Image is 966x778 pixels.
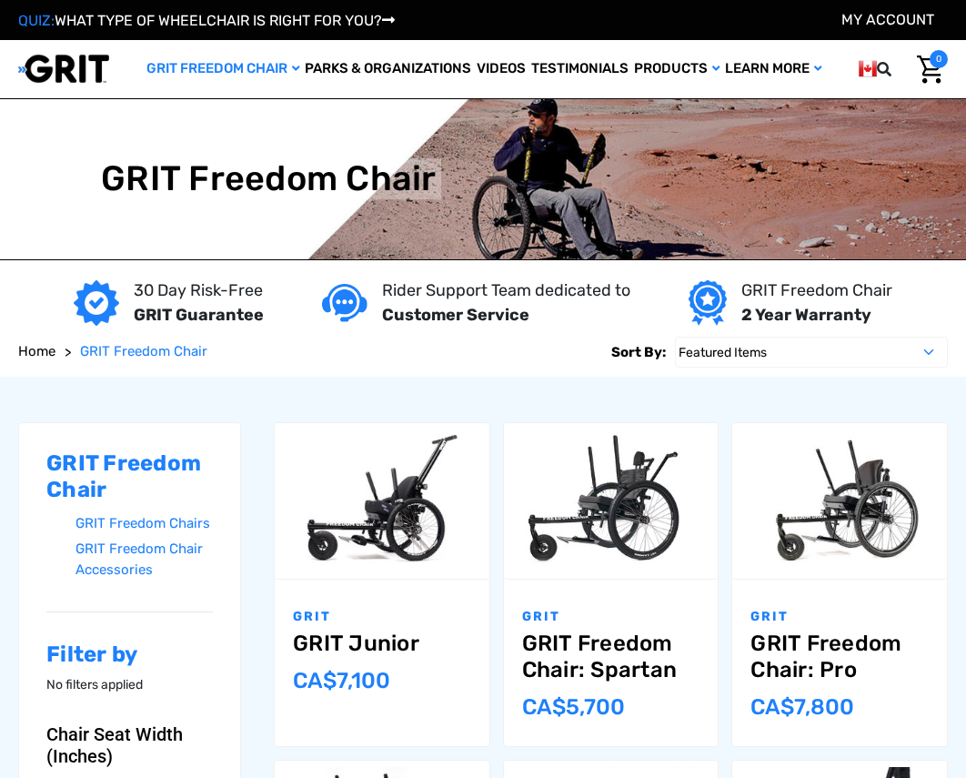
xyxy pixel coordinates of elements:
[74,280,119,326] img: GRIT Guarantee
[750,607,929,626] p: GRIT
[293,631,471,657] a: GRIT Junior,$4,995.00
[322,284,367,321] img: Customer service
[302,40,474,98] a: Parks & Organizations
[101,158,437,200] h1: GRIT Freedom Chair
[75,510,213,537] a: GRIT Freedom Chairs
[134,278,264,303] p: 30 Day Risk-Free
[504,423,719,579] a: GRIT Freedom Chair: Spartan,$3,995.00
[750,694,854,720] span: CA$‌7,800
[504,429,719,572] img: GRIT Freedom Chair: Spartan
[903,50,912,88] input: Search
[522,631,700,683] a: GRIT Freedom Chair: Spartan,$3,995.00
[46,723,198,767] span: Chair Seat Width (Inches)
[80,343,207,359] span: GRIT Freedom Chair
[732,423,947,579] a: GRIT Freedom Chair: Pro,$5,495.00
[293,668,390,693] span: CA$‌7,100
[631,40,722,98] a: Products
[80,341,207,362] a: GRIT Freedom Chair
[741,305,871,325] strong: 2 Year Warranty
[841,11,934,28] a: Account
[732,429,947,572] img: GRIT Freedom Chair Pro: the Pro model shown including contoured Invacare Matrx seatback, Spinergy...
[46,723,213,767] button: Toggle Chair Seat Width (Inches) filter section
[528,40,631,98] a: Testimonials
[134,305,264,325] strong: GRIT Guarantee
[611,337,666,368] label: Sort By:
[18,12,55,29] span: QUIZ:
[382,305,529,325] strong: Customer Service
[75,536,213,582] a: GRIT Freedom Chair Accessories
[293,607,471,626] p: GRIT
[930,50,948,68] span: 0
[18,12,395,29] a: QUIZ:WHAT TYPE OF WHEELCHAIR IS RIGHT FOR YOU?
[18,343,55,359] span: Home
[46,642,213,668] h2: Filter by
[275,423,489,579] a: GRIT Junior,$4,995.00
[144,40,302,98] a: GRIT Freedom Chair
[18,54,109,84] img: GRIT All-Terrain Wheelchair and Mobility Equipment
[741,278,892,303] p: GRIT Freedom Chair
[722,40,824,98] a: Learn More
[750,631,929,683] a: GRIT Freedom Chair: Pro,$5,495.00
[859,57,877,80] img: ca.png
[522,607,700,626] p: GRIT
[18,341,55,362] a: Home
[917,56,943,84] img: Cart
[382,278,630,303] p: Rider Support Team dedicated to
[474,40,528,98] a: Videos
[522,694,625,720] span: CA$‌5,700
[46,450,213,503] h2: GRIT Freedom Chair
[912,50,948,88] a: Cart with 0 items
[689,280,726,326] img: Year warranty
[275,429,489,572] img: GRIT Junior: GRIT Freedom Chair all terrain wheelchair engineered specifically for kids
[46,675,213,694] p: No filters applied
